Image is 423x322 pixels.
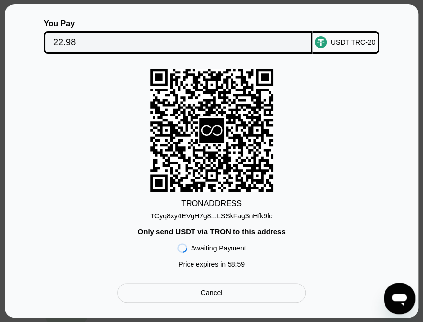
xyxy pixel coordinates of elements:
[20,19,403,54] div: You PayUSDT TRC-20
[44,19,312,28] div: You Pay
[181,199,242,208] div: TRON ADDRESS
[137,227,285,236] div: Only send USDT via TRON to this address
[150,212,272,220] div: TCyq8xy4EVgH7g8...LSSkFag3nHfk9fe
[178,260,245,268] div: Price expires in
[331,38,376,46] div: USDT TRC-20
[228,260,245,268] span: 58 : 59
[201,288,223,297] div: Cancel
[117,283,306,303] div: Cancel
[384,283,415,314] iframe: Button to launch messaging window
[150,208,272,220] div: TCyq8xy4EVgH7g8...LSSkFag3nHfk9fe
[191,244,246,252] div: Awaiting Payment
